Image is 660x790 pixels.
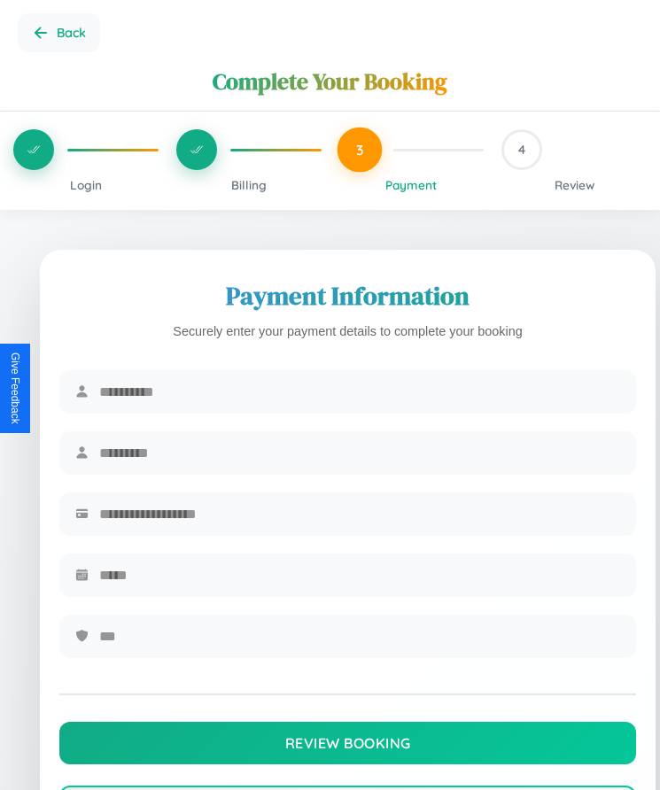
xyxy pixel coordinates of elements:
[213,66,447,97] h1: Complete Your Booking
[385,177,437,192] span: Payment
[355,141,363,159] span: 3
[518,142,525,158] span: 4
[555,177,594,192] span: Review
[231,177,267,192] span: Billing
[59,321,636,344] p: Securely enter your payment details to complete your booking
[59,278,636,314] h2: Payment Information
[18,13,100,52] button: Go back
[9,352,21,424] div: Give Feedback
[70,177,102,192] span: Login
[59,722,636,764] button: Review Booking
